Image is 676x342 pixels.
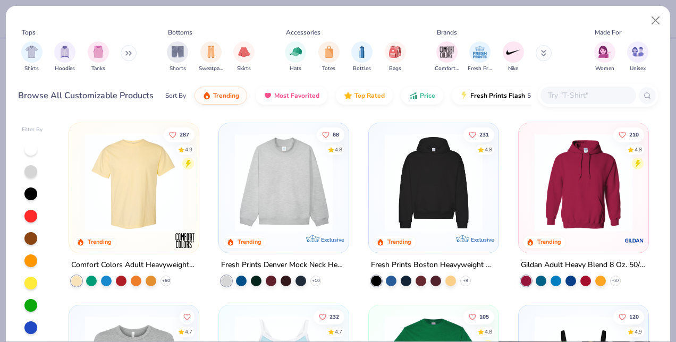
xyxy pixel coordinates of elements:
img: Comfort Colors Image [439,44,455,60]
img: Shirts Image [26,46,38,58]
span: Tanks [91,65,105,73]
img: Bottles Image [356,46,368,58]
button: filter button [594,41,615,73]
span: Skirts [237,65,251,73]
button: filter button [167,41,188,73]
span: 68 [333,132,339,137]
img: Women Image [598,46,611,58]
img: 91acfc32-fd48-4d6b-bdad-a4c1a30ac3fc [379,134,488,232]
span: Most Favorited [274,91,319,100]
span: Comfort Colors [435,65,459,73]
div: filter for Unisex [627,41,648,73]
div: Accessories [286,28,320,37]
button: Like [463,127,494,142]
span: Top Rated [354,91,385,100]
span: Hats [290,65,301,73]
input: Try "T-Shirt" [547,89,629,101]
img: Hoodies Image [59,46,71,58]
img: Gildan logo [623,230,645,251]
div: Tops [22,28,36,37]
span: Nike [508,65,518,73]
span: Fresh Prints [468,65,492,73]
div: Filter By [22,126,43,134]
div: Sort By [165,91,186,100]
button: filter button [233,41,255,73]
span: Women [595,65,614,73]
span: Bottles [353,65,371,73]
div: Comfort Colors Adult Heavyweight T-Shirt [71,259,197,272]
div: 4.9 [185,146,193,153]
button: Like [613,127,644,142]
button: Fresh Prints Flash5 day delivery [452,87,574,105]
span: Trending [213,91,239,100]
span: 232 [329,314,339,319]
div: filter for Skirts [233,41,255,73]
div: filter for Shirts [21,41,43,73]
button: filter button [199,41,223,73]
div: 4.7 [335,328,342,336]
button: filter button [285,41,306,73]
button: filter button [503,41,524,73]
img: 01756b78-01f6-4cc6-8d8a-3c30c1a0c8ac [529,134,638,232]
div: filter for Hats [285,41,306,73]
span: + 37 [611,278,619,284]
button: filter button [88,41,109,73]
button: Top Rated [336,87,393,105]
button: Like [180,309,195,324]
button: Price [401,87,443,105]
div: Fresh Prints Boston Heavyweight Hoodie [371,259,496,272]
div: Browse All Customizable Products [18,89,154,102]
div: 4.8 [485,328,492,336]
img: trending.gif [202,91,211,100]
span: 231 [479,132,489,137]
div: Gildan Adult Heavy Blend 8 Oz. 50/50 Hooded Sweatshirt [521,259,646,272]
div: filter for Hoodies [54,41,75,73]
button: Like [613,309,644,324]
img: Sweatpants Image [205,46,217,58]
img: TopRated.gif [344,91,352,100]
img: Bags Image [389,46,401,58]
div: 4.9 [635,328,642,336]
img: flash.gif [460,91,468,100]
div: Brands [437,28,457,37]
span: 120 [629,314,639,319]
span: 5 day delivery [527,90,567,102]
span: Exclusive [471,236,494,243]
span: Sweatpants [199,65,223,73]
button: filter button [54,41,75,73]
span: Bags [389,65,401,73]
div: 4.8 [335,146,342,153]
span: Unisex [630,65,646,73]
span: Exclusive [321,236,344,243]
img: Hats Image [290,46,302,58]
span: Hoodies [55,65,75,73]
span: Totes [322,65,335,73]
img: a90f7c54-8796-4cb2-9d6e-4e9644cfe0fe [338,134,446,232]
img: d4a37e75-5f2b-4aef-9a6e-23330c63bbc0 [487,134,596,232]
img: Nike Image [505,44,521,60]
div: filter for Nike [503,41,524,73]
span: + 9 [463,278,468,284]
span: 105 [479,314,489,319]
img: Comfort Colors logo [174,230,196,251]
button: filter button [385,41,406,73]
span: 210 [629,132,639,137]
img: Skirts Image [238,46,250,58]
div: filter for Shorts [167,41,188,73]
button: Like [164,127,195,142]
img: Totes Image [323,46,335,58]
button: Like [314,309,344,324]
div: filter for Bottles [351,41,373,73]
span: 287 [180,132,190,137]
div: filter for Tanks [88,41,109,73]
div: filter for Women [594,41,615,73]
img: most_fav.gif [264,91,272,100]
span: Fresh Prints Flash [470,91,525,100]
div: 4.7 [185,328,193,336]
div: filter for Sweatpants [199,41,223,73]
button: Most Favorited [256,87,327,105]
span: Shorts [170,65,186,73]
div: filter for Comfort Colors [435,41,459,73]
button: filter button [468,41,492,73]
button: filter button [435,41,459,73]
